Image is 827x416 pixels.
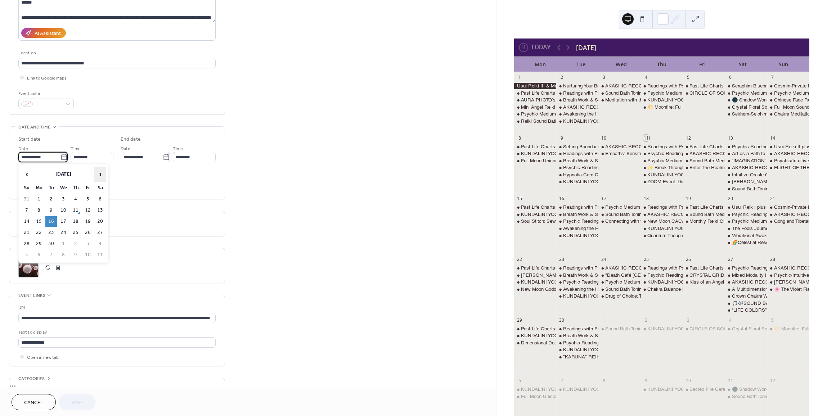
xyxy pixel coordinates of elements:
[647,265,755,271] div: Readings with Psychic Medium [PERSON_NAME]
[82,239,94,249] td: 3
[21,250,32,260] td: 5
[605,218,804,225] div: Connecting with the [DEMOGRAPHIC_DATA] Archangels - meditation with [PERSON_NAME]
[27,74,67,82] span: Link to Google Maps
[70,183,81,193] th: Th
[21,216,32,227] td: 14
[521,272,608,279] div: [PERSON_NAME] "Channeling Session"
[556,111,598,117] div: Awakening the Heart: A Journey to Inner Peace with Valeri
[601,57,642,72] div: Wed
[94,239,106,249] td: 4
[725,158,767,164] div: “IMAGINATION”: A Shadow Art Class with Shay
[725,150,767,157] div: Art as a Path to Self-Discovery for Kids with Valeri
[94,183,106,193] th: Sa
[18,49,214,57] div: Location
[685,257,691,263] div: 26
[689,164,786,171] div: Enter The Realm of Faerie - Guided Meditation
[689,211,790,218] div: Sound Bath Meditation! with [PERSON_NAME]
[641,97,683,103] div: KUNDALINI YOGA
[647,232,806,239] div: Quantum Thought – How your Mind Shapes Reality with [PERSON_NAME]
[641,164,683,171] div: ✨ Break Through the Fear of Embodying Your Light ✨with Rose
[94,205,106,216] td: 13
[33,216,45,227] td: 15
[725,83,767,89] div: Seraphim Blueprint-Level II Sacred Geometry Certification Class with Sean
[563,232,603,239] div: KUNDALINI YOGA
[647,144,755,150] div: Readings with Psychic Medium [PERSON_NAME]
[725,104,767,110] div: Crystal Floral Sound Bath w/ Elowynn
[563,111,714,117] div: Awakening the Heart: A Journey to Inner Peace with [PERSON_NAME]
[33,194,45,204] td: 1
[605,204,727,211] div: Psychic Medium Floor Day with [DEMOGRAPHIC_DATA]
[521,204,648,211] div: Past Life Charts or Oracle Readings with [PERSON_NAME]
[641,90,683,96] div: Psychic Medium Floor Day with Crista
[725,239,767,246] div: 🌈Celestial Reset: New Moon Reiki Chakra Sound Bath🌕 w/ Elowynn & Renee
[514,111,556,117] div: Psychic Medium Floor Day with Crista
[521,158,609,164] div: Full Moon Unicorn Reiki Circle with Leeza
[520,57,561,72] div: Mon
[689,218,764,225] div: Monthly Reiki Circle and Meditation
[642,57,682,72] div: Thu
[94,194,106,204] td: 6
[641,232,683,239] div: Quantum Thought – How your Mind Shapes Reality with Rose
[21,183,32,193] th: Su
[725,265,767,271] div: Psychic Readings Floor Day with Gayla!!
[769,196,776,202] div: 21
[689,204,817,211] div: Past Life Charts or Oracle Readings with [PERSON_NAME]
[725,172,767,178] div: Intuitive Oracle Card Reading class with Gayla
[559,257,565,263] div: 23
[598,211,641,218] div: Sound Bath Toning Meditation with Singing Bowls & Channeled Light Language & Song
[647,218,805,225] div: New Moon CACAO Ceremony & Drumming Circle with [PERSON_NAME]
[563,272,694,279] div: Breath Work & Sound Bath Meditation with [PERSON_NAME]
[563,178,603,185] div: KUNDALINI YOGA
[514,150,556,157] div: KUNDALINI YOGA
[605,265,787,271] div: AKASHIC RECORDS READING with [PERSON_NAME] (& Other Psychic Services)
[556,211,598,218] div: Breath Work & Sound Bath Meditation with Karen
[767,97,809,103] div: Chinese Face Reading Intensive Decode the Story Written on Your Face with Matt NLP
[563,172,644,178] div: Hypnotic Cord Cutting Class with April
[517,257,523,263] div: 22
[70,194,81,204] td: 4
[521,90,648,96] div: Past Life Charts or Oracle Readings with [PERSON_NAME]
[725,186,767,192] div: Sound Bath Toning Meditation with Singing Bowls & Channeled Light Language & Song
[605,144,787,150] div: AKASHIC RECORDS READING with [PERSON_NAME] (& Other Psychic Services)
[58,216,69,227] td: 17
[641,211,683,218] div: AKASHIC RECORDS READING with Valeri (& Other Psychic Services)
[641,218,683,225] div: New Moon CACAO Ceremony & Drumming Circle with Gayla
[774,204,820,211] div: Cosmin-Private Event
[21,227,32,238] td: 21
[556,272,598,279] div: Breath Work & Sound Bath Meditation with Karen
[605,83,787,89] div: AKASHIC RECORDS READING with [PERSON_NAME] (& Other Psychic Services)
[647,164,813,171] div: ✨ Break Through the Fear of Embodying Your Light ✨with [PERSON_NAME]
[643,196,649,202] div: 18
[647,90,769,96] div: Psychic Medium Floor Day with [DEMOGRAPHIC_DATA]
[647,225,688,232] div: KUNDALINI YOGA
[725,164,767,171] div: AKASHIC RECORDS READING with Valeri (& Other Psychic Services)
[767,90,809,96] div: Psychic Medium Floor Day with Crista
[647,204,755,211] div: Readings with Psychic Medium [PERSON_NAME]
[521,144,648,150] div: Past Life Charts or Oracle Readings with [PERSON_NAME]
[683,158,725,164] div: Sound Bath Meditation! with Kelli
[521,265,648,271] div: Past Life Charts or Oracle Readings with [PERSON_NAME]
[33,205,45,216] td: 8
[517,135,523,141] div: 8
[683,150,725,157] div: AKASHIC RECORDS READING with Valeri (& Other Psychic Services)
[521,111,643,117] div: Psychic Medium Floor Day with [DEMOGRAPHIC_DATA]
[556,164,598,171] div: Psychic Readings Floor Day with Gayla!!
[767,111,809,117] div: Chakra Meditation with Renee
[82,216,94,227] td: 19
[563,204,671,211] div: Readings with Psychic Medium [PERSON_NAME]
[45,227,57,238] td: 23
[769,135,776,141] div: 14
[556,150,598,157] div: Readings with Psychic Medium Ashley Jodra
[767,265,809,271] div: AKASHIC RECORDS READING with Valeri (& Other Psychic Services)
[727,257,733,263] div: 27
[556,158,598,164] div: Breath Work & Sound Bath Meditation with Karen
[641,272,683,279] div: Psychic Readings Floor Day with Gayla!!
[521,218,652,225] div: Soul Stitch: Sewing Your Spirit Poppet with [PERSON_NAME]
[556,172,598,178] div: Hypnotic Cord Cutting Class with April
[556,225,598,232] div: Awakening the Heart: A Journey to Inner Peace with Valeri
[33,167,94,182] th: [DATE]
[58,250,69,260] td: 8
[121,145,130,153] span: Date
[521,104,626,110] div: Mini Angel Reiki Package with [PERSON_NAME]
[21,194,32,204] td: 31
